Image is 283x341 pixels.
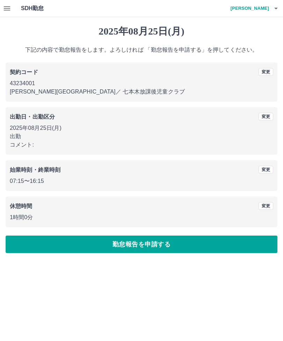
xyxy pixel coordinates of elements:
[10,124,273,132] p: 2025年08月25日(月)
[10,177,273,185] p: 07:15 〜 16:15
[10,213,273,222] p: 1時間0分
[10,88,273,96] p: [PERSON_NAME][GEOGRAPHIC_DATA] ／ 七本木放課後児童クラブ
[259,166,273,173] button: 変更
[6,25,277,37] h1: 2025年08月25日(月)
[259,68,273,76] button: 変更
[10,69,38,75] b: 契約コード
[259,113,273,120] button: 変更
[10,79,273,88] p: 43234001
[10,203,32,209] b: 休憩時間
[259,202,273,210] button: 変更
[10,132,273,141] p: 出勤
[10,141,273,149] p: コメント:
[6,46,277,54] p: 下記の内容で勤怠報告をします。よろしければ 「勤怠報告を申請する」を押してください。
[6,236,277,253] button: 勤怠報告を申請する
[10,167,60,173] b: 始業時刻・終業時刻
[10,114,55,120] b: 出勤日・出勤区分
